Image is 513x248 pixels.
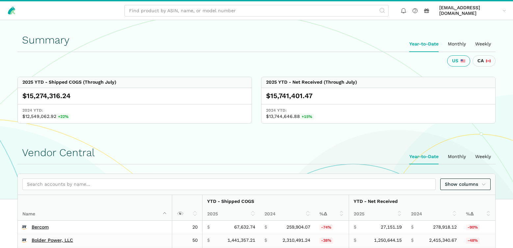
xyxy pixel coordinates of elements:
[466,238,480,244] span: -48%
[354,224,356,230] span: $
[32,224,49,230] a: Bercom
[22,108,247,114] span: 2024 YTD:
[172,234,202,247] td: 50
[266,79,357,85] div: 2025 YTD - Net Received (Through July)
[471,149,496,164] ui-tab: Weekly
[319,238,333,244] span: -38%
[471,37,496,52] ui-tab: Weekly
[32,237,73,243] a: Bolder Power, LLC
[443,37,471,52] ui-tab: Monthly
[411,224,414,230] span: $
[381,224,402,230] span: 27,151.19
[461,208,495,221] th: %Δ: activate to sort column ascending
[437,4,508,17] a: [EMAIL_ADDRESS][DOMAIN_NAME]
[461,221,495,234] td: -90.27%
[349,208,406,221] th: 2025: activate to sort column ascending
[22,147,491,158] h1: Vendor Central
[315,221,349,234] td: -73.98%
[266,91,491,100] div: $15,741,401.47
[18,195,172,221] th: Name : activate to sort column descending
[207,224,210,230] span: $
[477,58,484,64] span: CA
[405,149,443,164] ui-tab: Year-to-Date
[461,59,465,63] img: 226-united-states-3a775d967d35a21fe9d819e24afa6dfbf763e8f1ec2e2b5a04af89618ae55acb.svg
[266,108,491,114] span: 2024 YTD:
[56,114,70,120] span: +22%
[264,224,267,230] span: $
[22,114,247,120] span: $12,549,062.92
[286,224,310,230] span: 259,904.07
[461,234,495,247] td: -48.22%
[374,237,402,243] span: 1,250,644.15
[406,208,461,221] th: 2024: activate to sort column ascending
[429,237,457,243] span: 2,415,340.67
[439,5,500,16] span: [EMAIL_ADDRESS][DOMAIN_NAME]
[228,237,255,243] span: 1,441,357.21
[207,199,254,204] strong: YTD - Shipped COGS
[22,179,436,190] input: Search accounts by name...
[445,181,486,188] span: Show columns
[22,91,247,100] div: $15,274,316.24
[443,149,471,164] ui-tab: Monthly
[266,114,491,120] span: $13,744,646.88
[124,5,389,16] input: Find product by ASIN, name, or model number
[319,225,333,231] span: -74%
[440,179,491,190] a: Show columns
[354,199,398,204] strong: YTD - Net Received
[486,59,491,63] img: 243-canada-6dcbff6b5ddfbc3d576af9e026b5d206327223395eaa30c1e22b34077c083801.svg
[172,195,202,221] th: : activate to sort column ascending
[22,34,491,46] h1: Summary
[207,237,210,243] span: $
[405,37,443,52] ui-tab: Year-to-Date
[234,224,255,230] span: 67,632.74
[22,79,116,85] div: 2025 YTD - Shipped COGS (Through July)
[433,224,457,230] span: 278,918.12
[202,208,260,221] th: 2025: activate to sort column ascending
[411,237,414,243] span: $
[452,58,458,64] span: US
[315,234,349,247] td: -37.62%
[260,208,315,221] th: 2024: activate to sort column ascending
[300,114,314,120] span: +15%
[315,208,349,221] th: %Δ: activate to sort column ascending
[354,237,356,243] span: $
[466,225,480,231] span: -90%
[264,237,267,243] span: $
[283,237,310,243] span: 2,310,491.24
[172,221,202,234] td: 20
